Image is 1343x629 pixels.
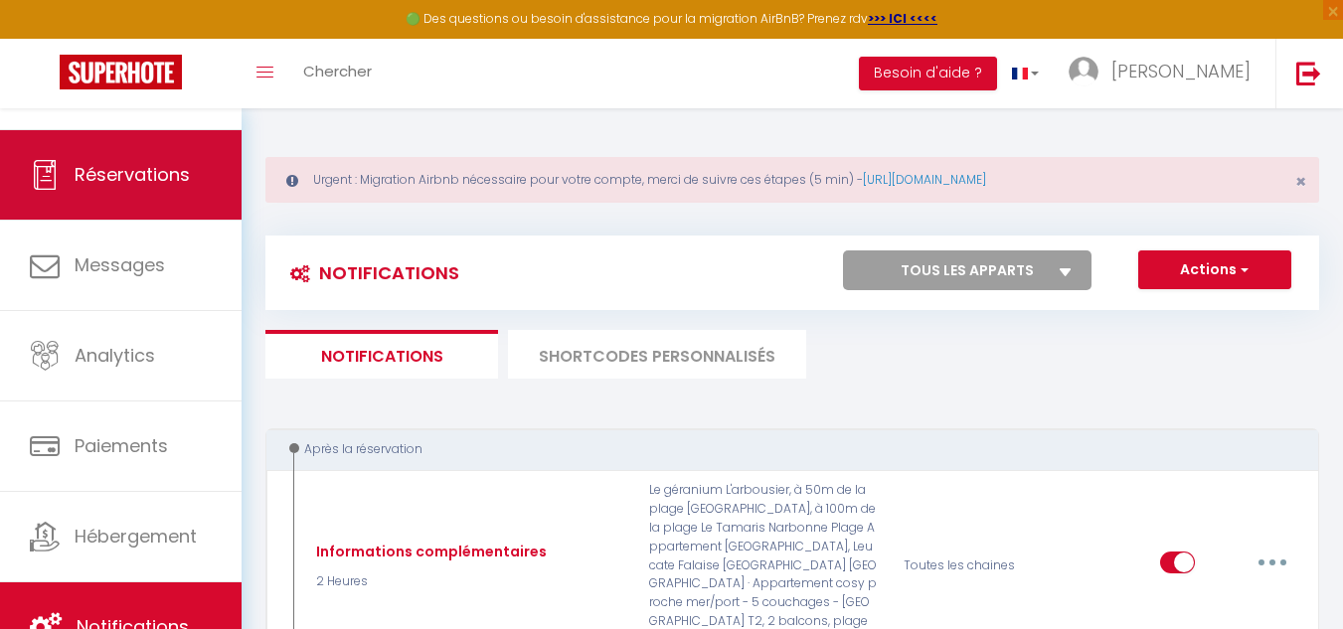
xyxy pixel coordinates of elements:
[60,55,182,89] img: Super Booking
[1296,61,1321,85] img: logout
[75,252,165,277] span: Messages
[280,250,459,295] h3: Notifications
[508,330,806,379] li: SHORTCODES PERSONNALISÉS
[75,343,155,368] span: Analytics
[288,39,387,108] a: Chercher
[284,440,1281,459] div: Après la réservation
[265,157,1319,203] div: Urgent : Migration Airbnb nécessaire pour votre compte, merci de suivre ces étapes (5 min) -
[1295,173,1306,191] button: Close
[311,572,547,591] p: 2 Heures
[859,57,997,90] button: Besoin d'aide ?
[1295,169,1306,194] span: ×
[311,541,547,562] div: Informations complémentaires
[1138,250,1291,290] button: Actions
[868,10,937,27] a: >>> ICI <<<<
[75,162,190,187] span: Réservations
[303,61,372,81] span: Chercher
[1069,57,1098,86] img: ...
[863,171,986,188] a: [URL][DOMAIN_NAME]
[265,330,498,379] li: Notifications
[1054,39,1275,108] a: ... [PERSON_NAME]
[1111,59,1251,83] span: [PERSON_NAME]
[75,433,168,458] span: Paiements
[75,524,197,549] span: Hébergement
